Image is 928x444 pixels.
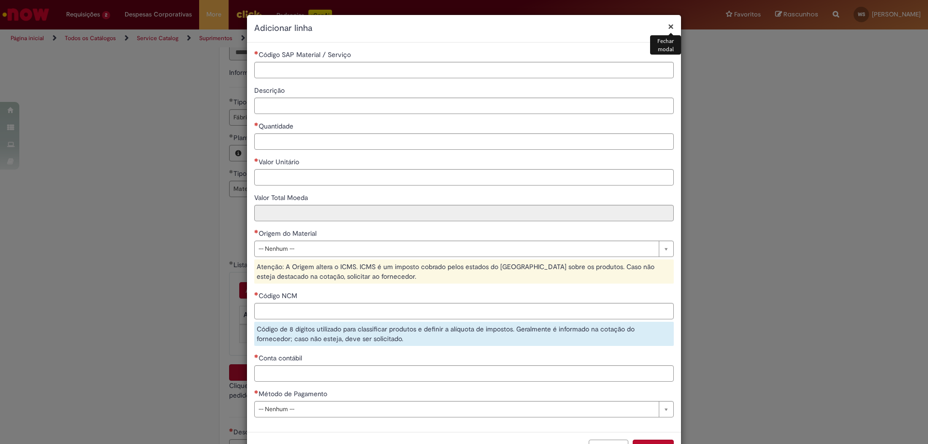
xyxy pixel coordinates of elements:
input: Quantidade [254,133,674,150]
span: Necessários [254,390,259,394]
input: Valor Total Moeda [254,205,674,221]
span: Necessários [254,122,259,126]
div: Fechar modal [650,35,681,55]
span: Necessários [254,354,259,358]
span: Descrição [254,86,287,95]
span: Necessários [254,51,259,55]
span: Somente leitura - Valor Total Moeda [254,193,310,202]
input: Código SAP Material / Serviço [254,62,674,78]
span: Método de Pagamento [259,389,329,398]
input: Código NCM [254,303,674,319]
span: Conta contábil [259,354,304,362]
h2: Adicionar linha [254,22,674,35]
input: Descrição [254,98,674,114]
button: Fechar modal [668,21,674,31]
span: Código NCM [259,291,299,300]
input: Conta contábil [254,365,674,382]
span: Necessários [254,158,259,162]
span: -- Nenhum -- [259,241,654,257]
span: Valor Unitário [259,158,301,166]
div: Atenção: A Origem altera o ICMS. ICMS é um imposto cobrado pelos estados do [GEOGRAPHIC_DATA] sob... [254,259,674,284]
span: Necessários [254,292,259,296]
span: Necessários [254,229,259,233]
span: -- Nenhum -- [259,401,654,417]
span: Quantidade [259,122,295,130]
span: Origem do Material [259,229,319,238]
span: Código SAP Material / Serviço [259,50,353,59]
div: Código de 8 dígitos utilizado para classificar produtos e definir a alíquota de impostos. Geralme... [254,322,674,346]
input: Valor Unitário [254,169,674,186]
